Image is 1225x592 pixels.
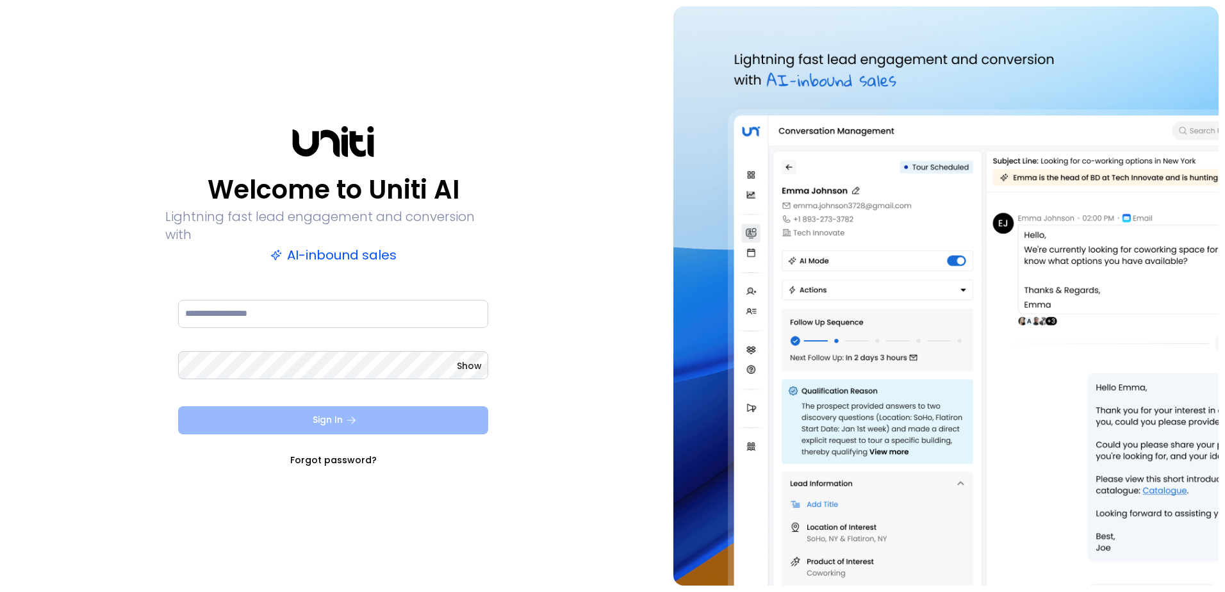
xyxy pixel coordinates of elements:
p: Welcome to Uniti AI [208,174,459,205]
img: auth-hero.png [673,6,1219,586]
p: AI-inbound sales [270,246,397,264]
button: Sign In [178,406,488,434]
p: Lightning fast lead engagement and conversion with [165,208,501,243]
a: Forgot password? [290,454,377,466]
button: Show [457,359,482,372]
